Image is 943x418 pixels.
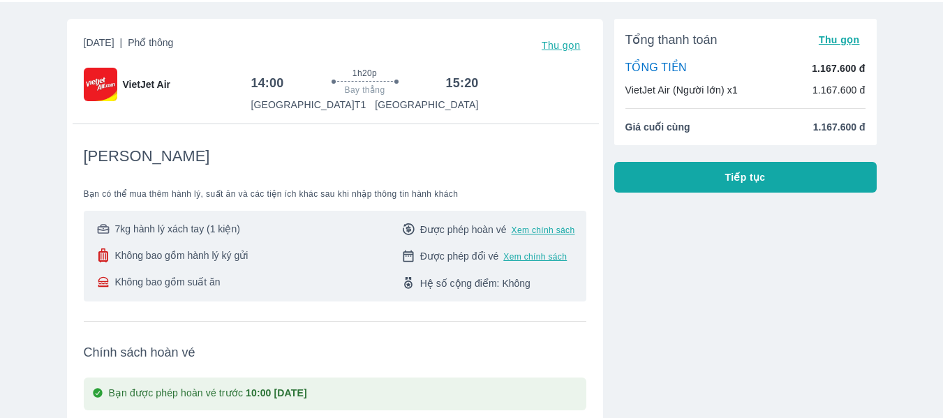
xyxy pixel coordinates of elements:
[542,40,581,51] span: Thu gọn
[819,34,860,45] span: Thu gọn
[625,83,738,97] p: VietJet Air (Người lớn) x1
[420,276,530,290] span: Hệ số cộng điểm: Không
[345,84,385,96] span: Bay thẳng
[503,251,567,262] button: Xem chính sách
[84,36,174,55] span: [DATE]
[420,223,507,237] span: Được phép hoàn vé
[115,275,221,289] span: Không bao gồm suất ăn
[84,344,586,361] span: Chính sách hoàn vé
[84,147,210,166] span: [PERSON_NAME]
[614,162,877,193] button: Tiếp tục
[115,222,240,236] span: 7kg hành lý xách tay (1 kiện)
[625,120,690,134] span: Giá cuối cùng
[84,188,586,200] span: Bạn có thể mua thêm hành lý, suất ăn và các tiện ích khác sau khi nhập thông tin hành khách
[625,61,687,76] p: TỔNG TIỀN
[536,36,586,55] button: Thu gọn
[420,249,499,263] span: Được phép đổi vé
[812,61,865,75] p: 1.167.600 đ
[246,387,307,398] strong: 10:00 [DATE]
[251,98,366,112] p: [GEOGRAPHIC_DATA] T1
[128,37,173,48] span: Phổ thông
[115,248,248,262] span: Không bao gồm hành lý ký gửi
[512,225,575,236] button: Xem chính sách
[812,83,866,97] p: 1.167.600 đ
[109,386,307,402] p: Bạn được phép hoàn vé trước
[446,75,479,91] h6: 15:20
[352,68,377,79] span: 1h20p
[120,37,123,48] span: |
[251,75,284,91] h6: 14:00
[725,170,766,184] span: Tiếp tục
[375,98,478,112] p: [GEOGRAPHIC_DATA]
[625,31,718,48] span: Tổng thanh toán
[813,120,866,134] span: 1.167.600 đ
[813,30,866,50] button: Thu gọn
[123,77,170,91] span: VietJet Air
